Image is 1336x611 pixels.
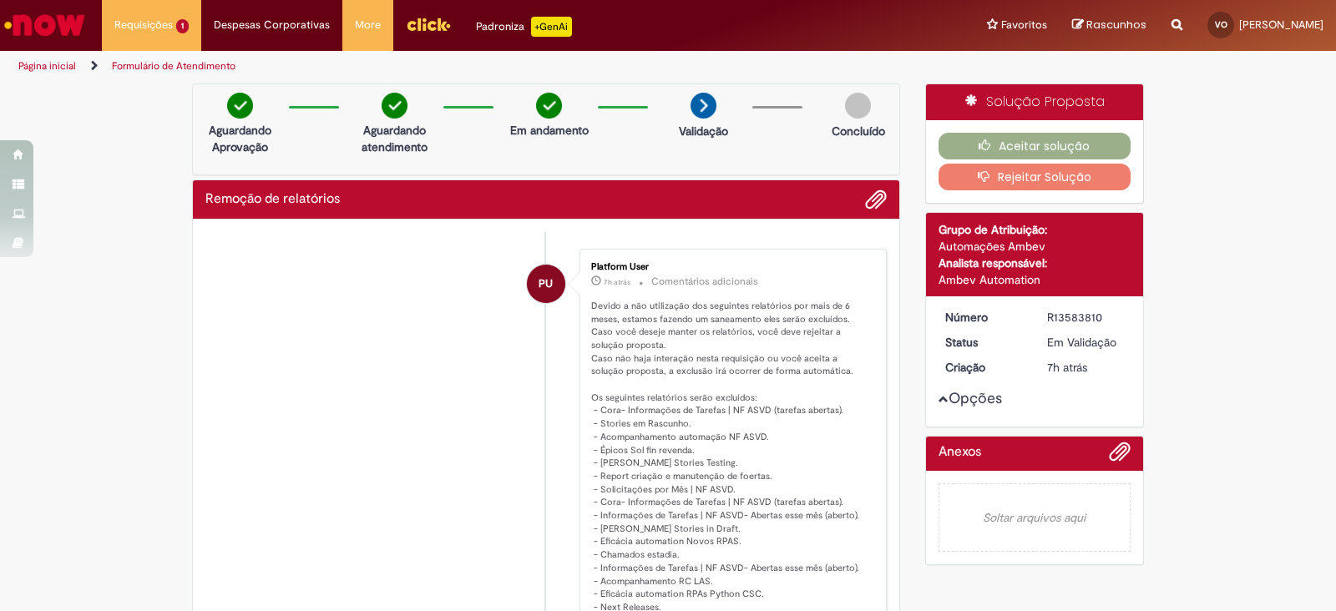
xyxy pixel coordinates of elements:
[604,277,630,287] span: 7h atrás
[939,238,1131,255] div: Automações Ambev
[531,17,572,37] p: +GenAi
[939,445,981,460] h2: Anexos
[1001,17,1047,33] span: Favoritos
[591,262,869,272] div: Platform User
[205,192,340,207] h2: Remoção de relatórios Histórico de tíquete
[1215,19,1227,30] span: VO
[1047,359,1125,376] div: 01/10/2025 02:01:03
[939,483,1131,552] em: Soltar arquivos aqui
[845,93,871,119] img: img-circle-grey.png
[114,17,173,33] span: Requisições
[604,277,630,287] time: 01/10/2025 02:01:07
[539,264,553,304] span: PU
[527,265,565,303] div: Platform User
[939,164,1131,190] button: Rejeitar Solução
[939,133,1131,159] button: Aceitar solução
[939,255,1131,271] div: Analista responsável:
[691,93,716,119] img: arrow-next.png
[1239,18,1323,32] span: [PERSON_NAME]
[476,17,572,37] div: Padroniza
[354,122,435,155] p: Aguardando atendimento
[355,17,381,33] span: More
[176,19,189,33] span: 1
[510,122,589,139] p: Em andamento
[933,359,1035,376] dt: Criação
[214,17,330,33] span: Despesas Corporativas
[1047,309,1125,326] div: R13583810
[679,123,728,139] p: Validação
[2,8,88,42] img: ServiceNow
[13,51,878,82] ul: Trilhas de página
[933,334,1035,351] dt: Status
[865,189,887,210] button: Adicionar anexos
[651,275,758,289] small: Comentários adicionais
[112,59,235,73] a: Formulário de Atendimento
[536,93,562,119] img: check-circle-green.png
[926,84,1144,120] div: Solução Proposta
[1047,334,1125,351] div: Em Validação
[1072,18,1146,33] a: Rascunhos
[1109,441,1131,471] button: Adicionar anexos
[200,122,281,155] p: Aguardando Aprovação
[1047,360,1087,375] span: 7h atrás
[933,309,1035,326] dt: Número
[406,12,451,37] img: click_logo_yellow_360x200.png
[18,59,76,73] a: Página inicial
[1047,360,1087,375] time: 01/10/2025 02:01:03
[382,93,407,119] img: check-circle-green.png
[227,93,253,119] img: check-circle-green.png
[1086,17,1146,33] span: Rascunhos
[939,271,1131,288] div: Ambev Automation
[939,221,1131,238] div: Grupo de Atribuição:
[832,123,885,139] p: Concluído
